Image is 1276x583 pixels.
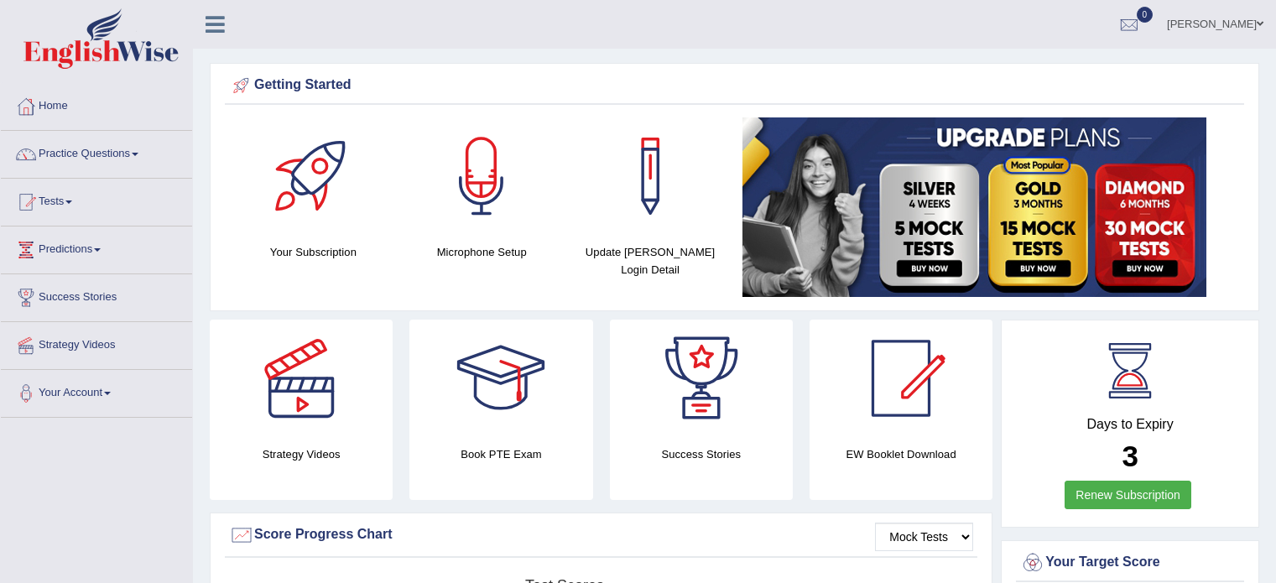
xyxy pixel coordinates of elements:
a: Renew Subscription [1065,481,1191,509]
h4: Success Stories [610,445,793,463]
h4: Book PTE Exam [409,445,592,463]
div: Score Progress Chart [229,523,973,548]
a: Home [1,83,192,125]
img: small5.jpg [742,117,1206,297]
h4: Update [PERSON_NAME] Login Detail [575,243,727,278]
a: Success Stories [1,274,192,316]
b: 3 [1122,440,1138,472]
a: Your Account [1,370,192,412]
div: Getting Started [229,73,1240,98]
h4: Your Subscription [237,243,389,261]
span: 0 [1137,7,1154,23]
h4: Microphone Setup [406,243,558,261]
a: Strategy Videos [1,322,192,364]
h4: Strategy Videos [210,445,393,463]
a: Practice Questions [1,131,192,173]
div: Your Target Score [1020,550,1240,575]
a: Predictions [1,226,192,268]
a: Tests [1,179,192,221]
h4: EW Booklet Download [810,445,992,463]
h4: Days to Expiry [1020,417,1240,432]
